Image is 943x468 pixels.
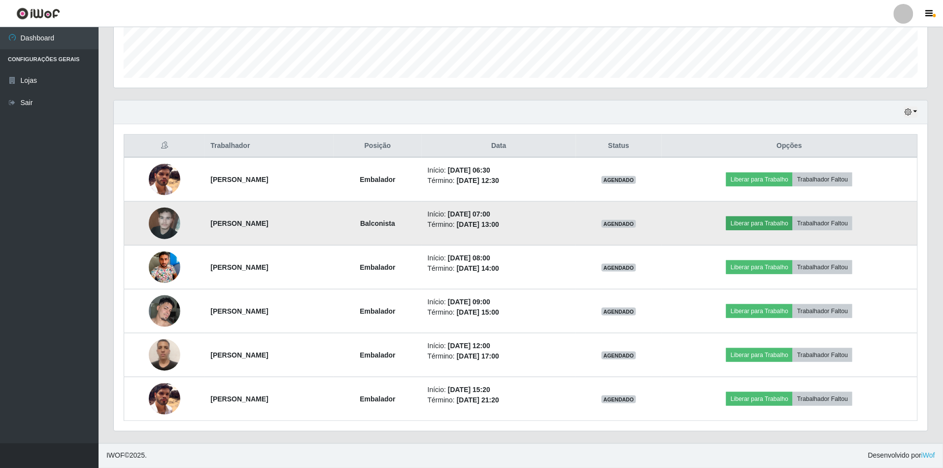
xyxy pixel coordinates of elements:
time: [DATE] 08:00 [448,254,490,262]
time: [DATE] 21:20 [457,396,499,404]
th: Trabalhador [204,135,334,158]
span: AGENDADO [602,264,636,272]
th: Data [422,135,576,158]
th: Status [576,135,661,158]
button: Trabalhador Faltou [793,392,852,406]
img: 1717609421755.jpeg [149,202,180,244]
th: Posição [334,135,421,158]
a: iWof [921,452,935,460]
li: Término: [428,307,570,318]
span: AGENDADO [602,176,636,184]
time: [DATE] 17:00 [457,352,499,360]
time: [DATE] 12:30 [457,177,499,184]
button: Liberar para Trabalho [726,392,793,406]
strong: [PERSON_NAME] [210,219,268,227]
img: 1746814157415.jpeg [149,246,180,288]
strong: [PERSON_NAME] [210,351,268,359]
button: Trabalhador Faltou [793,173,852,186]
strong: Embalador [360,307,395,315]
span: IWOF [106,452,125,460]
span: © 2025 . [106,451,147,461]
time: [DATE] 15:00 [457,308,499,316]
span: AGENDADO [602,396,636,403]
img: 1745348003536.jpeg [149,334,180,376]
img: 1743919207557.jpeg [149,290,180,332]
time: [DATE] 14:00 [457,264,499,272]
img: 1734717801679.jpeg [149,383,180,415]
li: Término: [428,176,570,186]
span: AGENDADO [602,352,636,360]
button: Trabalhador Faltou [793,348,852,362]
li: Término: [428,351,570,361]
th: Opções [662,135,918,158]
li: Início: [428,341,570,351]
strong: Embalador [360,263,395,271]
li: Início: [428,209,570,219]
button: Liberar para Trabalho [726,304,793,318]
time: [DATE] 13:00 [457,220,499,228]
time: [DATE] 06:30 [448,166,490,174]
strong: Balconista [360,219,395,227]
button: Liberar para Trabalho [726,348,793,362]
time: [DATE] 09:00 [448,298,490,306]
strong: Embalador [360,351,395,359]
strong: [PERSON_NAME] [210,176,268,183]
strong: Embalador [360,176,395,183]
button: Trabalhador Faltou [793,260,852,274]
button: Trabalhador Faltou [793,216,852,230]
li: Término: [428,263,570,274]
strong: Embalador [360,395,395,403]
time: [DATE] 07:00 [448,210,490,218]
button: Liberar para Trabalho [726,173,793,186]
strong: [PERSON_NAME] [210,263,268,271]
li: Início: [428,385,570,395]
strong: [PERSON_NAME] [210,395,268,403]
li: Início: [428,165,570,176]
li: Término: [428,219,570,230]
span: AGENDADO [602,308,636,316]
li: Término: [428,395,570,405]
span: AGENDADO [602,220,636,228]
button: Trabalhador Faltou [793,304,852,318]
strong: [PERSON_NAME] [210,307,268,315]
span: Desenvolvido por [868,451,935,461]
button: Liberar para Trabalho [726,260,793,274]
button: Liberar para Trabalho [726,216,793,230]
time: [DATE] 12:00 [448,342,490,350]
li: Início: [428,297,570,307]
img: CoreUI Logo [16,7,60,20]
time: [DATE] 15:20 [448,386,490,394]
li: Início: [428,253,570,263]
img: 1734717801679.jpeg [149,164,180,195]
